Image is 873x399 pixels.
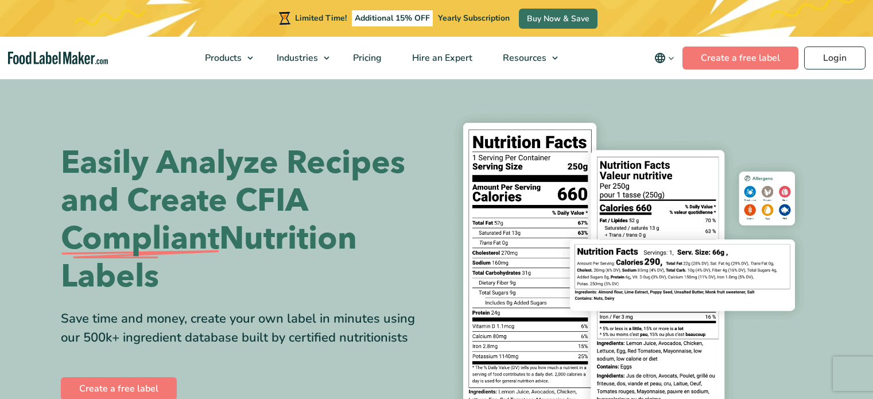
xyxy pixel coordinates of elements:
[273,52,319,64] span: Industries
[61,220,219,258] span: Compliant
[350,52,383,64] span: Pricing
[190,37,259,79] a: Products
[338,37,394,79] a: Pricing
[488,37,564,79] a: Resources
[61,144,428,296] h1: Easily Analyze Recipes and Create CFIA Nutrition Labels
[201,52,243,64] span: Products
[804,47,866,69] a: Login
[61,309,428,347] div: Save time and money, create your own label in minutes using our 500k+ ingredient database built b...
[262,37,335,79] a: Industries
[438,13,510,24] span: Yearly Subscription
[295,13,347,24] span: Limited Time!
[409,52,474,64] span: Hire an Expert
[352,10,433,26] span: Additional 15% OFF
[397,37,485,79] a: Hire an Expert
[519,9,597,29] a: Buy Now & Save
[682,47,798,69] a: Create a free label
[499,52,548,64] span: Resources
